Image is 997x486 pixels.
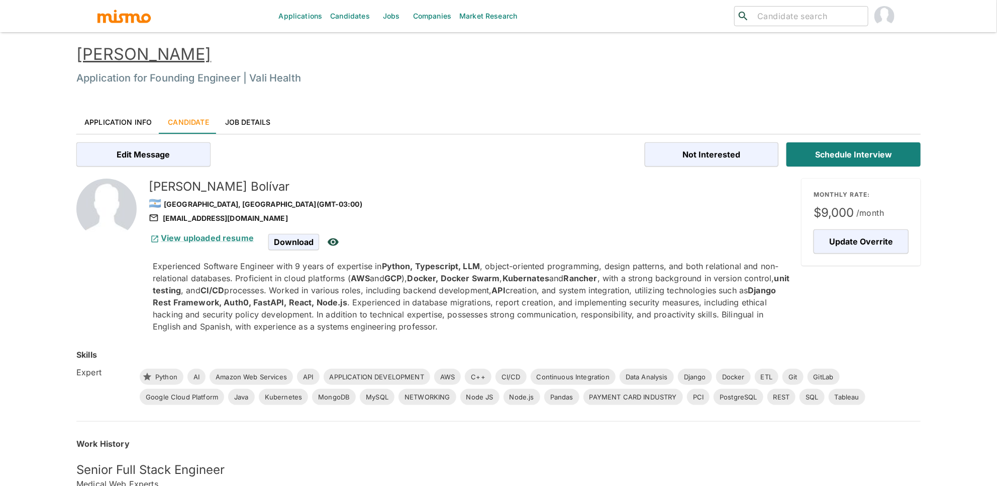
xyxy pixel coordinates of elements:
[491,285,505,295] strong: API
[564,273,597,283] strong: Rancher
[434,372,461,382] span: AWS
[228,392,255,402] span: Java
[716,372,751,382] span: Docker
[153,260,793,333] p: Experienced Software Engineer with 9 years of expertise in , object-oriented programming, design ...
[268,234,319,250] span: Download
[76,110,160,134] a: Application Info
[856,206,884,220] span: /month
[714,392,763,402] span: PostgreSQL
[201,285,225,295] strong: CI/CD
[753,9,864,23] input: Candidate search
[324,372,430,382] span: APPLICATION DEVELOPMENT
[149,197,161,209] span: 🇦🇷
[767,392,796,402] span: REST
[76,349,97,361] h6: Skills
[259,392,309,402] span: Kubernetes
[297,372,319,382] span: API
[544,392,579,402] span: Pandas
[814,191,909,199] p: MONTHLY RATE:
[786,142,921,167] button: Schedule Interview
[96,9,152,24] img: logo
[76,366,132,378] h6: Expert
[531,372,616,382] span: Continuous Integration
[678,372,712,382] span: Django
[398,392,456,402] span: NETWORKING
[687,392,710,402] span: PCI
[384,273,402,283] strong: GCP
[76,179,137,239] img: 2Q==
[503,273,550,283] strong: Kubernates
[874,6,894,26] img: Carmen Vilachá
[800,392,824,402] span: SQL
[620,372,674,382] span: Data Analysis
[504,392,540,402] span: Node.js
[76,44,211,64] a: [PERSON_NAME]
[755,372,778,382] span: ETL
[268,237,319,246] a: Download
[76,438,921,450] h6: Work History
[495,372,527,382] span: CI/CD
[829,392,865,402] span: Tableau
[583,392,683,402] span: PAYMENT CARD INDUSTRY
[465,372,491,382] span: C++
[76,142,211,167] button: Edit Message
[782,372,803,382] span: Git
[360,392,394,402] span: MySQL
[217,110,279,134] a: Job Details
[814,205,909,221] span: $9,000
[382,261,480,271] strong: Python, Typescript, LLM
[408,273,500,283] strong: Docker, Docker Swarm
[645,142,779,167] button: Not Interested
[210,372,293,382] span: Amazon Web Services
[187,372,206,382] span: AI
[351,273,370,283] strong: AWS
[149,195,793,212] div: [GEOGRAPHIC_DATA], [GEOGRAPHIC_DATA] (GMT-03:00)
[149,212,793,224] div: [EMAIL_ADDRESS][DOMAIN_NAME]
[160,110,217,134] a: Candidate
[149,372,183,382] span: Python
[76,70,921,86] h6: Application for Founding Engineer | Vali Health
[140,392,224,402] span: Google Cloud Platform
[149,233,254,243] a: View uploaded resume
[814,229,909,254] button: Update Overrite
[460,392,500,402] span: Node JS
[76,462,921,478] h5: Senior Full Stack Engineer
[312,392,356,402] span: MongoDB
[149,179,793,195] h5: [PERSON_NAME] Bolívar
[808,372,840,382] span: GitLab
